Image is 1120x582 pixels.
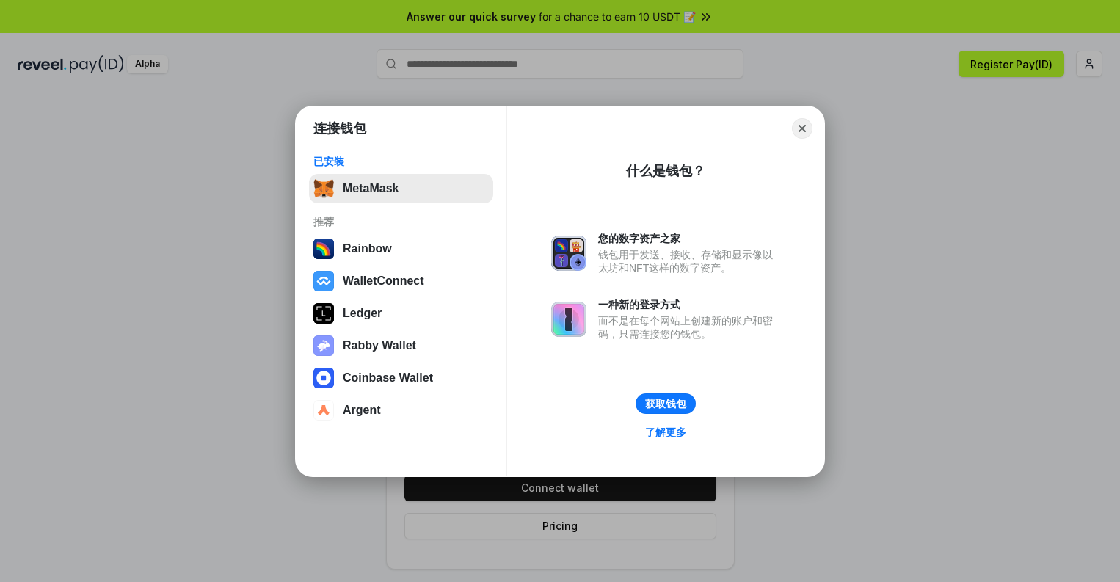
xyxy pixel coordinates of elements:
img: svg+xml,%3Csvg%20xmlns%3D%22http%3A%2F%2Fwww.w3.org%2F2000%2Fsvg%22%20fill%3D%22none%22%20viewBox... [551,302,586,337]
img: svg+xml,%3Csvg%20xmlns%3D%22http%3A%2F%2Fwww.w3.org%2F2000%2Fsvg%22%20width%3D%2228%22%20height%3... [313,303,334,324]
div: 了解更多 [645,426,686,439]
img: svg+xml,%3Csvg%20width%3D%2228%22%20height%3D%2228%22%20viewBox%3D%220%200%2028%2028%22%20fill%3D... [313,400,334,421]
img: svg+xml,%3Csvg%20fill%3D%22none%22%20height%3D%2233%22%20viewBox%3D%220%200%2035%2033%22%20width%... [313,178,334,199]
button: Rabby Wallet [309,331,493,360]
button: Coinbase Wallet [309,363,493,393]
div: 什么是钱包？ [626,162,705,180]
button: 获取钱包 [636,393,696,414]
div: Argent [343,404,381,417]
button: Rainbow [309,234,493,263]
a: 了解更多 [636,423,695,442]
button: Ledger [309,299,493,328]
div: Rabby Wallet [343,339,416,352]
div: WalletConnect [343,274,424,288]
h1: 连接钱包 [313,120,366,137]
button: Argent [309,396,493,425]
button: Close [792,118,812,139]
button: MetaMask [309,174,493,203]
div: Rainbow [343,242,392,255]
div: 钱包用于发送、接收、存储和显示像以太坊和NFT这样的数字资产。 [598,248,780,274]
div: Ledger [343,307,382,320]
img: svg+xml,%3Csvg%20xmlns%3D%22http%3A%2F%2Fwww.w3.org%2F2000%2Fsvg%22%20fill%3D%22none%22%20viewBox... [313,335,334,356]
img: svg+xml,%3Csvg%20width%3D%2228%22%20height%3D%2228%22%20viewBox%3D%220%200%2028%2028%22%20fill%3D... [313,271,334,291]
div: 而不是在每个网站上创建新的账户和密码，只需连接您的钱包。 [598,314,780,341]
img: svg+xml,%3Csvg%20width%3D%2228%22%20height%3D%2228%22%20viewBox%3D%220%200%2028%2028%22%20fill%3D... [313,368,334,388]
div: MetaMask [343,182,399,195]
img: svg+xml,%3Csvg%20xmlns%3D%22http%3A%2F%2Fwww.w3.org%2F2000%2Fsvg%22%20fill%3D%22none%22%20viewBox... [551,236,586,271]
button: WalletConnect [309,266,493,296]
div: 您的数字资产之家 [598,232,780,245]
img: svg+xml,%3Csvg%20width%3D%22120%22%20height%3D%22120%22%20viewBox%3D%220%200%20120%20120%22%20fil... [313,239,334,259]
div: 获取钱包 [645,397,686,410]
div: 推荐 [313,215,489,228]
div: 已安装 [313,155,489,168]
div: 一种新的登录方式 [598,298,780,311]
div: Coinbase Wallet [343,371,433,385]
